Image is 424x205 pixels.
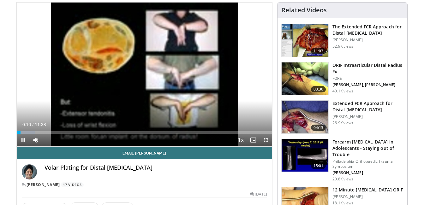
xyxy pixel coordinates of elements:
p: [PERSON_NAME], [PERSON_NAME] [332,82,403,87]
a: [PERSON_NAME] [27,182,60,187]
a: 04:13 Extended FCR Approach for Distal [MEDICAL_DATA] [PERSON_NAME] 26.9K views [281,100,403,134]
img: _514ecLNcU81jt9H5hMDoxOjA4MTtFn1_1.150x105_q85_crop-smart_upscale.jpg [282,101,328,133]
span: / [33,122,34,127]
a: 11:03 The Extended FCR Approach for Distal [MEDICAL_DATA] [PERSON_NAME] 52.9K views [281,24,403,57]
p: [PERSON_NAME] [332,170,403,175]
h3: 12 Minute [MEDICAL_DATA] ORIF [332,187,403,193]
a: 17 Videos [61,182,84,188]
h3: Extended FCR Approach for Distal [MEDICAL_DATA] [332,100,403,113]
img: 275697_0002_1.png.150x105_q85_crop-smart_upscale.jpg [282,24,328,57]
div: [DATE] [250,191,267,197]
p: 52.9K views [332,44,353,49]
p: FORE [332,76,403,81]
h3: ORIF Intraarticular Distal Radius Fx [332,62,403,75]
span: 11:38 [35,122,46,127]
img: 212608_0000_1.png.150x105_q85_crop-smart_upscale.jpg [282,62,328,95]
div: Progress Bar [17,131,272,134]
img: 25619031-145e-4c60-a054-82f5ddb5a1ab.150x105_q85_crop-smart_upscale.jpg [282,139,328,172]
p: 26.9K views [332,120,353,126]
h4: Volar Plating for Distal [MEDICAL_DATA] [45,164,267,171]
p: Philadelphia Orthopaedic Trauma Symposium [332,159,403,169]
button: Pause [17,134,29,146]
h3: The Extended FCR Approach for Distal [MEDICAL_DATA] [332,24,403,36]
span: 0:10 [22,122,31,127]
h4: Related Videos [281,6,327,14]
button: Fullscreen [260,134,272,146]
p: 40.1K views [332,89,353,94]
span: 11:03 [311,48,326,54]
button: Enable picture-in-picture mode [247,134,260,146]
span: 15:01 [311,163,326,169]
a: 15:01 Forearm [MEDICAL_DATA] in Adolescents - Staying out of Trouble Philadelphia Orthopaedic Tra... [281,139,403,182]
img: Avatar [22,164,37,179]
h3: Forearm [MEDICAL_DATA] in Adolescents - Staying out of Trouble [332,139,403,158]
div: By [22,182,267,188]
span: 03:30 [311,86,326,92]
button: Mute [29,134,42,146]
p: [PERSON_NAME] [332,114,403,119]
p: [PERSON_NAME] [332,194,403,199]
a: Email [PERSON_NAME] [17,147,272,159]
button: Playback Rate [234,134,247,146]
p: 20.8K views [332,177,353,182]
video-js: Video Player [17,3,272,147]
a: 03:30 ORIF Intraarticular Distal Radius Fx FORE [PERSON_NAME], [PERSON_NAME] 40.1K views [281,62,403,96]
span: 04:13 [311,125,326,131]
p: [PERSON_NAME] [332,38,403,43]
